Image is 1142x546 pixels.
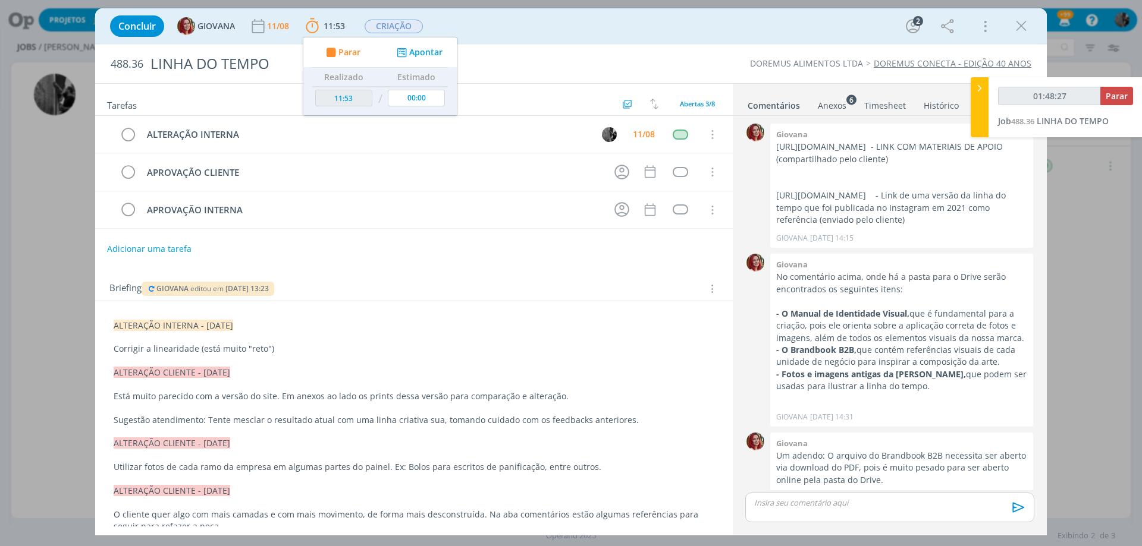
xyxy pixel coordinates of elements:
[776,412,808,422] p: GIOVANA
[776,450,1027,486] p: Um adendo: O arquivo do Brandbook B2B necessita ser aberto via download do PDF, pois é muito pesa...
[874,58,1031,69] a: DOREMUS CONECTA - EDIÇÃO 40 ANOS
[776,308,909,319] strong: - O Manual de Identidade Visual,
[114,320,233,331] span: ALTERAÇÃO INTERNA - [DATE]
[225,283,269,293] span: [DATE] 13:23
[680,99,715,108] span: Abertas 3/8
[114,414,714,426] p: Sugestão atendimento: Tente mesclar o resultado atual com uma linha criativa sua, tomando cuidado...
[375,87,385,111] td: /
[776,344,857,355] strong: - O Brandbook B2B,
[818,100,846,112] div: Anexos
[776,141,1027,165] p: [URL][DOMAIN_NAME] - LINK COM MATERIAIS DE APOIO (compartilhado pelo cliente)
[177,17,195,35] img: G
[324,20,345,31] span: 11:53
[864,94,906,112] a: Timesheet
[746,254,764,272] img: G
[385,68,448,87] th: Estimado
[913,16,923,26] div: 2
[365,20,423,33] span: CRIAÇÃO
[114,343,714,355] p: Corrigir a linearidade (está muito "reto")
[303,17,348,36] button: 11:53
[1106,90,1128,102] span: Parar
[322,46,360,59] button: Parar
[109,281,142,296] span: Briefing
[1011,116,1034,127] span: 488.36
[394,46,443,59] button: Apontar
[156,283,189,293] span: GIOVANA
[776,259,808,270] b: Giovana
[776,438,808,449] b: Giovana
[776,190,1027,226] p: [URL][DOMAIN_NAME] - Link de uma versão da linha do tempo que foi publicada no Instagram em 2021 ...
[312,68,375,87] th: Realizado
[114,367,230,378] span: ALTERAÇÃO CLIENTE - [DATE]
[1100,87,1133,105] button: Parar
[747,94,801,112] a: Comentários
[1037,115,1109,127] span: LINHA DO TEMPO
[111,58,143,71] span: 488.36
[95,8,1047,535] div: dialog
[114,485,230,496] span: ALTERAÇÃO CLIENTE - [DATE]
[114,437,230,449] span: ALTERAÇÃO CLIENTE - [DATE]
[110,15,164,37] button: Concluir
[142,127,591,142] div: ALTERAÇÃO INTERNA
[338,48,360,56] span: Parar
[190,283,224,293] span: editou em
[602,127,617,142] img: P
[776,308,1027,344] p: que é fundamental para a criação, pois ele orienta sobre a aplicação correta de fotos e imagens, ...
[633,130,655,138] div: 11/08
[146,49,643,78] div: LINHA DO TEMPO
[998,115,1109,127] a: Job488.36LINHA DO TEMPO
[746,124,764,141] img: G
[146,285,269,293] button: GIOVANA editou em [DATE] 13:23
[267,22,291,30] div: 11/08
[114,461,714,473] p: Utilizar fotos de cada ramo da empresa em algumas partes do painel. Ex: Bolos para escritos de pa...
[776,233,808,244] p: GIOVANA
[810,412,854,422] span: [DATE] 14:31
[810,233,854,244] span: [DATE] 14:15
[776,368,966,380] strong: - Fotos e imagens antigas da [PERSON_NAME],
[776,129,808,140] b: Giovana
[776,271,1027,295] p: No comentário acima, onde há a pasta para o Drive serão encontrados os seguintes itens:
[106,238,192,260] button: Adicionar uma tarefa
[142,203,603,217] div: APROVAÇÃO INTERNA
[197,22,235,30] span: GIOVANA
[364,19,423,34] button: CRIAÇÃO
[118,21,156,31] span: Concluir
[776,344,1027,368] p: que contém referências visuais de cada unidade de negócio para inspirar a composição da arte.
[177,17,235,35] button: GGIOVANA
[107,97,137,111] span: Tarefas
[903,17,923,36] button: 2
[746,433,764,450] img: G
[600,125,618,143] button: P
[142,165,603,180] div: APROVAÇÃO CLIENTE
[650,99,658,109] img: arrow-down-up.svg
[846,94,857,105] sup: 6
[303,37,457,116] ul: 11:53
[776,368,1027,393] p: que podem ser usadas para ilustrar a linha do tempo.
[114,390,714,402] p: Está muito parecido com a versão do site. Em anexos ao lado os prints dessa versão para comparaçã...
[750,58,863,69] a: DOREMUS ALIMENTOS LTDA
[923,94,959,112] a: Histórico
[114,509,714,532] p: O cliente quer algo com mais camadas e com mais movimento, de forma mais desconstruída. Na aba co...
